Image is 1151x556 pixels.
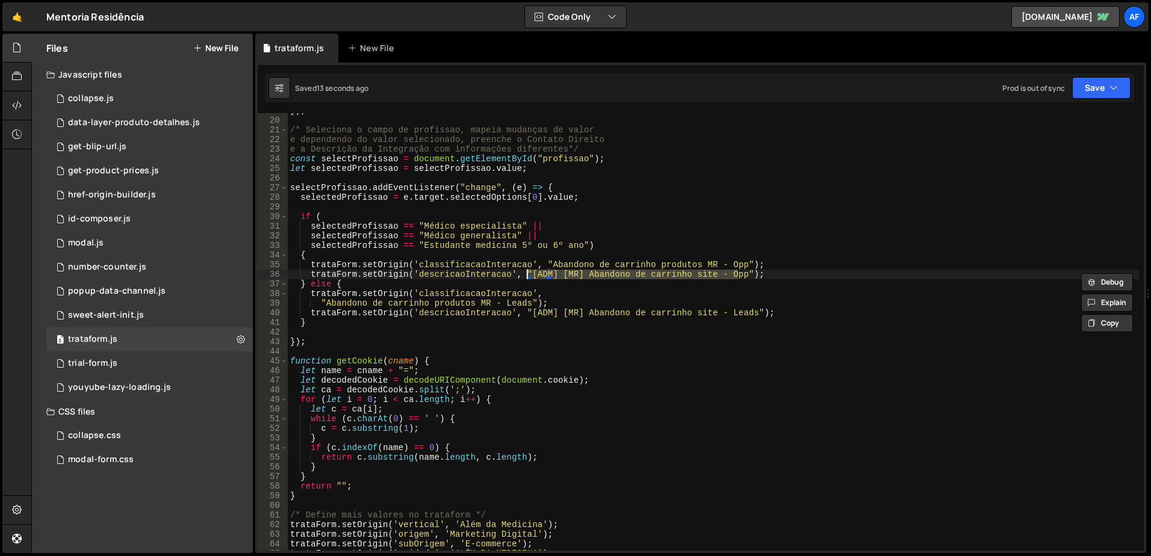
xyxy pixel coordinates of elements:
[258,221,288,231] div: 31
[32,63,253,87] div: Javascript files
[1123,6,1145,28] a: Af
[46,159,253,183] div: 13451/46722.js
[68,382,171,393] div: youyube-lazy-loading.js
[258,144,288,154] div: 23
[258,347,288,356] div: 44
[46,303,253,327] div: 13451/34305.js
[258,395,288,404] div: 49
[258,520,288,530] div: 62
[68,190,156,200] div: href-origin-builder.js
[258,116,288,125] div: 20
[46,111,253,135] div: 13451/34112.js
[258,308,288,318] div: 40
[258,250,288,260] div: 34
[1081,314,1133,332] button: Copy
[258,530,288,539] div: 63
[68,454,134,465] div: modal-form.css
[258,481,288,491] div: 58
[193,43,238,53] button: New File
[46,351,253,375] div: 13451/45706.js
[68,430,121,441] div: collapse.css
[57,336,64,345] span: 3
[68,93,114,104] div: collapse.js
[68,117,200,128] div: data-layer-produto-detalhes.js
[1011,6,1120,28] a: [DOMAIN_NAME]
[258,472,288,481] div: 57
[258,356,288,366] div: 45
[46,135,253,159] div: 13451/40958.js
[258,164,288,173] div: 25
[32,400,253,424] div: CSS files
[68,286,166,297] div: popup-data-channel.js
[258,501,288,510] div: 60
[68,262,146,273] div: number-counter.js
[258,318,288,327] div: 41
[68,310,144,321] div: sweet-alert-init.js
[68,165,159,176] div: get-product-prices.js
[258,202,288,212] div: 29
[258,327,288,337] div: 42
[258,183,288,193] div: 27
[258,298,288,308] div: 39
[46,42,68,55] h2: Files
[258,270,288,279] div: 36
[258,231,288,241] div: 32
[46,279,253,303] div: 13451/38038.js
[258,491,288,501] div: 59
[2,2,32,31] a: 🤙
[68,141,126,152] div: get-blip-url.js
[258,154,288,164] div: 24
[68,358,117,369] div: trial-form.js
[1081,294,1133,312] button: Explain
[1081,273,1133,291] button: Debug
[258,337,288,347] div: 43
[1002,83,1065,93] div: Prod is out of sync
[317,83,368,93] div: 13 seconds ago
[46,10,144,24] div: Mentoria Residência
[258,279,288,289] div: 37
[68,214,131,224] div: id-composer.js
[46,448,253,472] div: 13451/34579.css
[68,238,104,249] div: modal.js
[1072,77,1131,99] button: Save
[258,193,288,202] div: 28
[258,539,288,549] div: 64
[258,443,288,453] div: 54
[258,453,288,462] div: 55
[46,255,253,279] div: 13451/33723.js
[46,231,253,255] div: 13451/34314.js
[258,135,288,144] div: 22
[46,87,253,111] div: 13451/34194.js
[295,83,368,93] div: Saved
[525,6,626,28] button: Code Only
[258,375,288,385] div: 47
[258,173,288,183] div: 26
[46,207,253,231] div: 13451/34288.js
[258,125,288,135] div: 21
[258,212,288,221] div: 30
[258,424,288,433] div: 52
[275,42,324,54] div: trataform.js
[46,183,253,207] div: 13451/34103.js
[258,289,288,298] div: 38
[258,241,288,250] div: 33
[46,327,253,351] div: 13451/36559.js
[348,42,399,54] div: New File
[258,510,288,520] div: 61
[258,414,288,424] div: 51
[68,334,117,345] div: trataform.js
[258,385,288,395] div: 48
[258,366,288,375] div: 46
[258,433,288,443] div: 53
[258,260,288,270] div: 35
[46,424,253,448] div: 13451/34192.css
[258,404,288,414] div: 50
[258,462,288,472] div: 56
[46,375,253,400] div: 13451/33697.js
